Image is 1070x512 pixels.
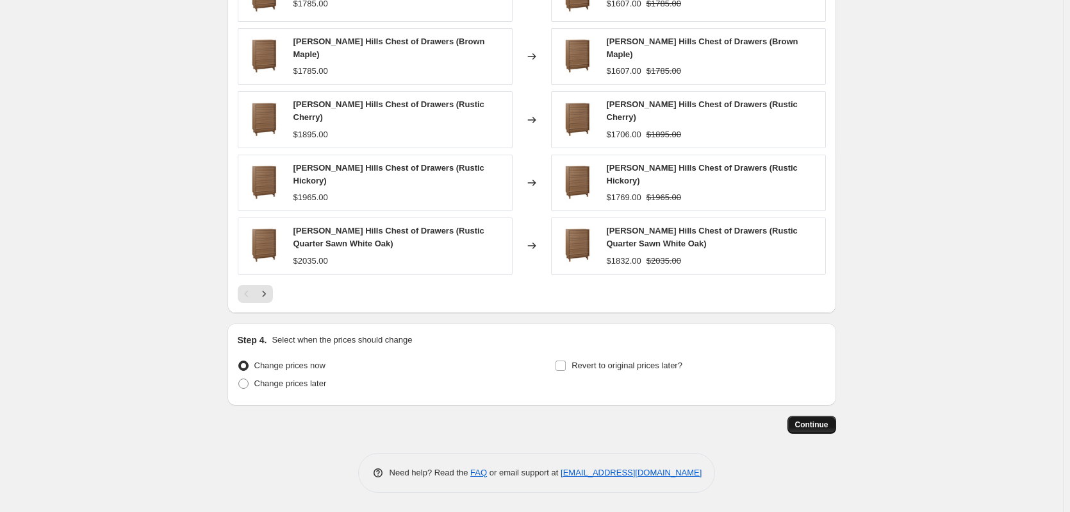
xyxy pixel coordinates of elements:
[646,128,681,141] strike: $1895.00
[293,65,328,78] div: $1785.00
[572,361,682,370] span: Revert to original prices later?
[293,99,484,122] span: [PERSON_NAME] Hills Chest of Drawers (Rustic Cherry)
[558,101,597,139] img: 501WH_80x.jpg
[607,99,798,122] span: [PERSON_NAME] Hills Chest of Drawers (Rustic Cherry)
[245,164,283,202] img: 501WH_80x.jpg
[293,128,328,141] div: $1895.00
[254,361,325,370] span: Change prices now
[787,416,836,434] button: Continue
[558,37,597,76] img: 501WH_80x.jpg
[272,334,412,346] p: Select when the prices should change
[646,191,681,204] strike: $1965.00
[646,255,681,268] strike: $2035.00
[558,226,597,265] img: 501WH_80x.jpg
[487,468,561,477] span: or email support at
[607,163,798,185] span: [PERSON_NAME] Hills Chest of Drawers (Rustic Hickory)
[254,379,327,388] span: Change prices later
[607,226,798,248] span: [PERSON_NAME] Hills Chest of Drawers (Rustic Quarter Sawn White Oak)
[607,128,641,141] div: $1706.00
[293,163,484,185] span: [PERSON_NAME] Hills Chest of Drawers (Rustic Hickory)
[245,226,283,265] img: 501WH_80x.jpg
[245,101,283,139] img: 501WH_80x.jpg
[607,255,641,268] div: $1832.00
[561,468,702,477] a: [EMAIL_ADDRESS][DOMAIN_NAME]
[795,420,828,430] span: Continue
[390,468,471,477] span: Need help? Read the
[293,37,485,59] span: [PERSON_NAME] Hills Chest of Drawers (Brown Maple)
[293,191,328,204] div: $1965.00
[245,37,283,76] img: 501WH_80x.jpg
[293,255,328,268] div: $2035.00
[558,164,597,202] img: 501WH_80x.jpg
[607,191,641,204] div: $1769.00
[238,334,267,346] h2: Step 4.
[293,226,484,248] span: [PERSON_NAME] Hills Chest of Drawers (Rustic Quarter Sawn White Oak)
[607,65,641,78] div: $1607.00
[470,468,487,477] a: FAQ
[238,285,273,303] nav: Pagination
[646,65,681,78] strike: $1785.00
[255,285,273,303] button: Next
[607,37,798,59] span: [PERSON_NAME] Hills Chest of Drawers (Brown Maple)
